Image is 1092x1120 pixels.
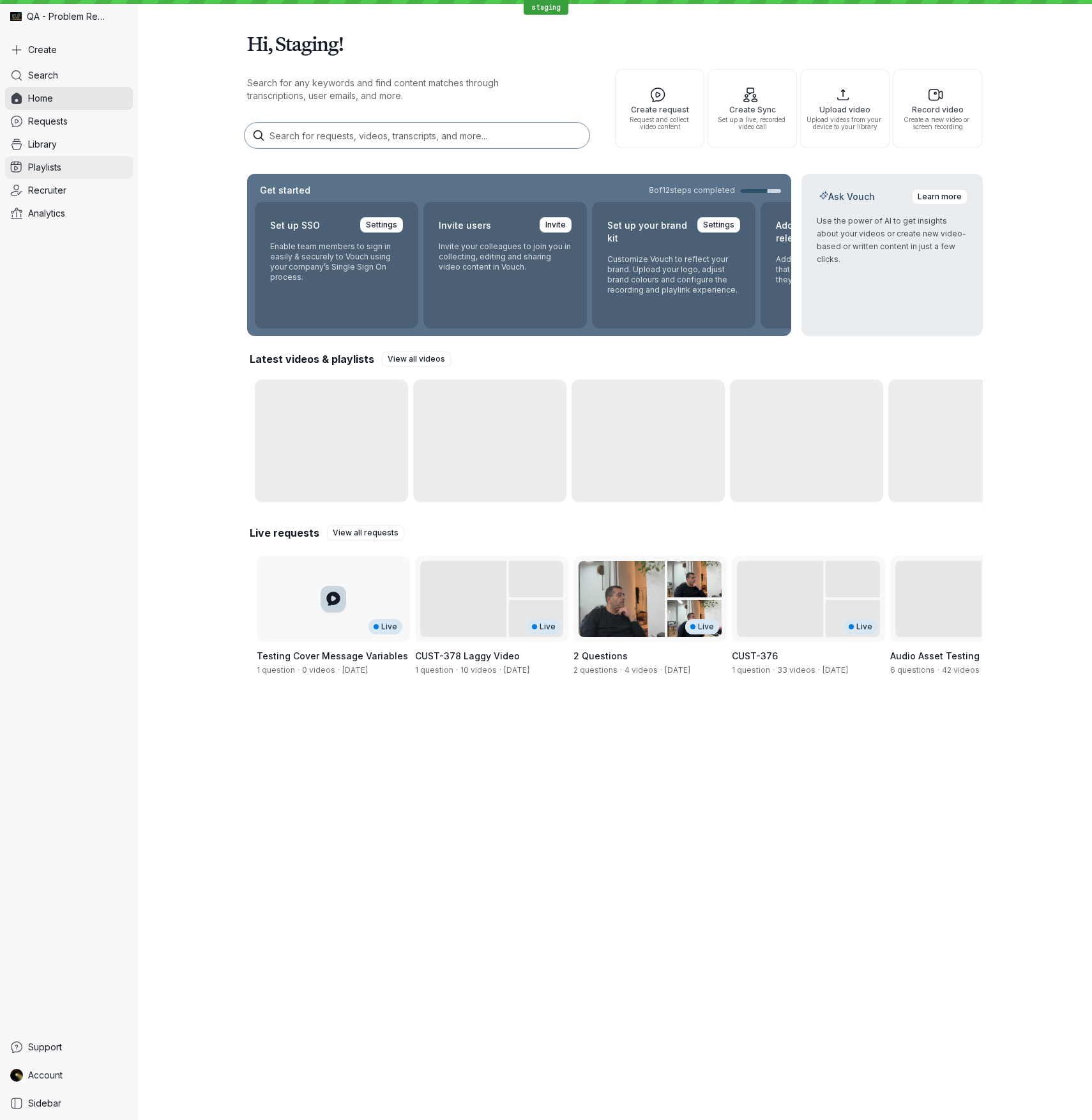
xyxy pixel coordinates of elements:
span: Search [28,69,58,82]
button: Record videoCreate a new video or screen recording [893,69,982,148]
span: Invite [545,219,566,231]
span: Create request [621,105,699,114]
span: CUST-378 Laggy Video [415,650,520,661]
a: Home [5,87,133,110]
h2: Set up SSO [270,217,320,234]
a: Recruiter [5,179,133,202]
span: Support [28,1041,62,1054]
span: Testing Cover Message Variables [257,650,408,661]
a: 8of12steps completed [649,185,781,196]
span: Home [28,92,53,105]
span: 33 videos [777,665,815,675]
span: QA - Problem Reproduction [27,10,109,23]
span: 4 videos [625,665,658,675]
span: View all videos [388,353,445,365]
span: Record video [899,105,976,114]
h2: Get started [257,184,313,197]
span: Playlists [28,161,61,174]
span: Create a new video or screen recording [899,116,976,130]
span: · [618,665,625,675]
span: 1 question [732,665,770,675]
button: Create requestRequest and collect video content [615,69,704,148]
span: · [935,665,942,675]
span: 1 question [257,665,295,675]
span: 2 Questions [573,650,628,661]
span: Upload video [806,105,884,114]
a: Search [5,64,133,87]
span: Create [28,43,57,56]
span: View all requests [333,526,398,539]
div: QA - Problem Reproduction [5,5,133,28]
a: Library [5,133,133,156]
span: 2 questions [573,665,618,675]
span: · [335,665,342,675]
span: · [658,665,665,675]
h2: Latest videos & playlists [250,352,374,366]
a: Playlists [5,156,133,179]
h2: Live requests [250,526,319,540]
a: View all videos [382,351,451,367]
span: Created by Staging Problem Reproduction [342,665,368,675]
span: Sidebar [28,1097,61,1110]
p: Add your own content release form that responders agree to when they record using Vouch. [776,254,909,285]
span: · [980,665,987,675]
span: 6 questions [890,665,935,675]
h2: Set up your brand kit [607,217,690,247]
p: Customize Vouch to reflect your brand. Upload your logo, adjust brand colours and configure the r... [607,254,740,295]
p: Invite your colleagues to join you in collecting, editing and sharing video content in Vouch. [439,242,572,272]
span: Library [28,138,57,151]
a: Learn more [912,189,967,204]
span: · [453,665,460,675]
a: Settings [697,217,740,233]
img: QA - Problem Reproduction avatar [10,11,22,22]
span: Created by Staging Problem Reproduction [823,665,848,675]
span: Settings [366,219,397,231]
span: Set up a live, recorded video call [713,116,791,130]
a: Invite [540,217,572,233]
a: Staging Problem Reproduction avatarAccount [5,1064,133,1087]
h2: Ask Vouch [817,190,877,203]
a: Sidebar [5,1092,133,1115]
h2: Add your content release form [776,217,858,247]
span: Learn more [918,190,962,203]
span: Created by Staging Problem Reproduction [504,665,529,675]
a: View all requests [327,525,404,541]
span: 42 videos [942,665,980,675]
span: 8 of 12 steps completed [649,185,735,196]
button: Create SyncSet up a live, recorded video call [708,69,797,148]
span: Request and collect video content [621,116,699,130]
a: Requests [5,110,133,133]
p: Enable team members to sign in easily & securely to Vouch using your company’s Single Sign On pro... [270,242,403,282]
span: 0 videos [302,665,335,675]
span: · [815,665,823,675]
span: 1 question [415,665,453,675]
span: Recruiter [28,184,66,197]
button: Create [5,38,133,61]
img: Staging Problem Reproduction avatar [10,1069,23,1082]
input: Search for requests, videos, transcripts, and more... [245,123,589,148]
span: Created by Staging Problem Reproduction [665,665,690,675]
span: Settings [703,219,734,231]
span: · [770,665,777,675]
a: Analytics [5,202,133,225]
span: · [497,665,504,675]
span: CUST-376 [732,650,778,661]
a: Settings [360,217,403,233]
span: · [295,665,302,675]
span: Analytics [28,207,65,220]
button: Upload videoUpload videos from your device to your library [800,69,890,148]
span: Create Sync [713,105,791,114]
span: Requests [28,115,68,128]
h2: Invite users [439,217,491,234]
span: 10 videos [460,665,497,675]
p: Use the power of AI to get insights about your videos or create new video-based or written conten... [817,215,967,266]
p: Search for any keywords and find content matches through transcriptions, user emails, and more. [247,77,554,102]
h1: Hi, Staging! [247,26,983,61]
span: Audio Asset Testing [890,650,980,661]
span: Account [28,1069,63,1082]
span: Upload videos from your device to your library [806,116,884,130]
a: Support [5,1036,133,1059]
